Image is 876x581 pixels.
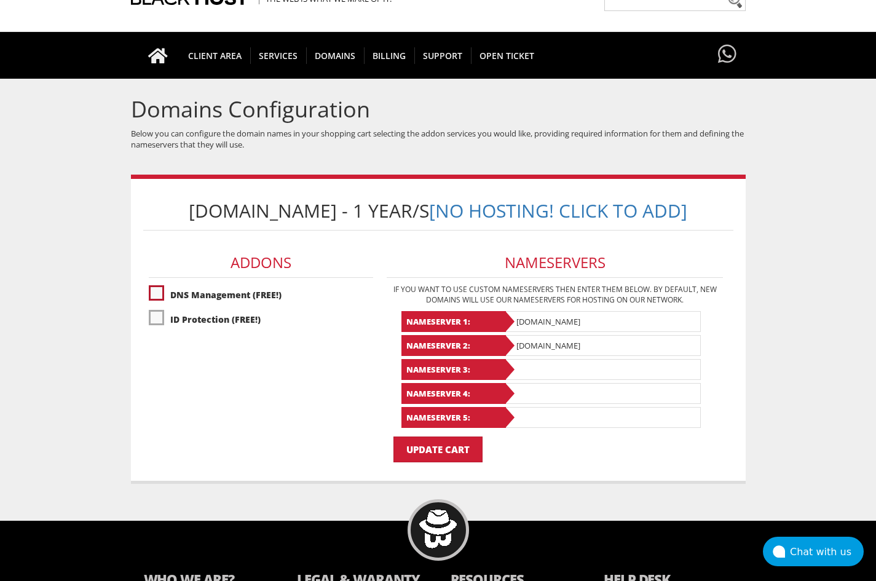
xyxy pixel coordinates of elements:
[149,248,373,277] h3: Addons
[143,191,733,231] h1: [DOMAIN_NAME] - 1 Year/s
[306,32,365,79] a: Domains
[149,309,373,330] label: ID Protection (FREE!)
[364,32,415,79] a: Billing
[414,32,472,79] a: Support
[419,510,457,548] img: BlackHOST mascont, Blacky.
[471,47,543,64] span: Open Ticket
[429,198,687,223] a: [No Hosting! Click to Add]
[715,32,740,77] a: Have questions?
[387,284,723,305] p: If you want to use custom nameservers then enter them below. By default, new domains will use our...
[401,407,506,428] b: Nameserver 5:
[387,248,723,277] h3: Nameservers
[401,359,506,380] b: Nameserver 3:
[790,546,864,558] div: Chat with us
[414,47,472,64] span: Support
[131,128,746,150] p: Below you can configure the domain names in your shopping cart selecting the addon services you w...
[131,97,746,122] h1: Domains Configuration
[180,47,251,64] span: CLIENT AREA
[471,32,543,79] a: Open Ticket
[393,437,483,462] input: Update Cart
[401,311,506,332] b: Nameserver 1:
[401,383,506,404] b: Nameserver 4:
[136,32,180,79] a: Go to homepage
[180,32,251,79] a: CLIENT AREA
[364,47,415,64] span: Billing
[401,335,506,356] b: Nameserver 2:
[250,47,307,64] span: SERVICES
[149,284,373,306] label: DNS Management (FREE!)
[250,32,307,79] a: SERVICES
[763,537,864,566] button: Chat with us
[306,47,365,64] span: Domains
